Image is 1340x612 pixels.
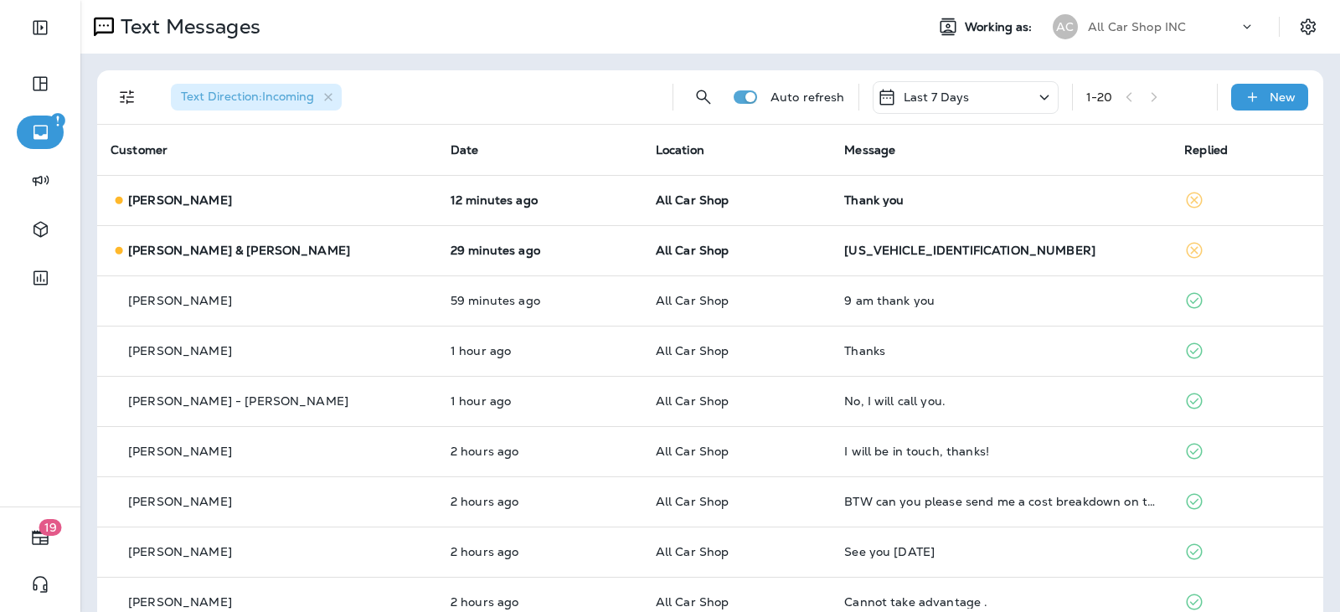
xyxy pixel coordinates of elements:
p: [PERSON_NAME] [128,445,232,458]
p: Sep 16, 2025 11:39 AM [451,394,629,408]
p: [PERSON_NAME] & [PERSON_NAME] [128,244,350,257]
span: All Car Shop [656,393,729,409]
button: 19 [17,521,64,554]
button: Expand Sidebar [17,11,64,44]
span: All Car Shop [656,193,729,208]
div: Thanks [844,344,1157,357]
div: 9 am thank you [844,294,1157,307]
span: All Car Shop [656,243,729,258]
p: Sep 16, 2025 12:36 PM [451,294,629,307]
span: 19 [39,519,62,536]
span: All Car Shop [656,444,729,459]
div: I will be in touch, thanks! [844,445,1157,458]
span: Location [656,142,704,157]
p: [PERSON_NAME] [128,193,232,207]
span: All Car Shop [656,293,729,308]
p: [PERSON_NAME] [128,344,232,357]
span: Message [844,142,895,157]
div: WDDXJ8FB2GA011286 [844,244,1157,257]
div: No, I will call you. [844,394,1157,408]
p: Sep 16, 2025 12:23 PM [451,344,629,357]
p: [PERSON_NAME] [128,294,232,307]
p: Sep 16, 2025 11:24 AM [451,445,629,458]
span: All Car Shop [656,494,729,509]
button: Search Messages [687,80,720,114]
div: See you tomorrow [844,545,1157,558]
span: Date [451,142,479,157]
p: New [1270,90,1296,104]
p: Sep 16, 2025 11:15 AM [451,545,629,558]
div: 1 - 20 [1086,90,1113,104]
div: AC [1053,14,1078,39]
p: Sep 16, 2025 11:21 AM [451,495,629,508]
p: Text Messages [114,14,260,39]
p: Sep 16, 2025 10:55 AM [451,595,629,609]
span: Working as: [965,20,1036,34]
div: Cannot take advantage . [844,595,1157,609]
p: All Car Shop INC [1088,20,1186,33]
p: Sep 16, 2025 01:23 PM [451,193,629,207]
span: All Car Shop [656,343,729,358]
span: All Car Shop [656,594,729,609]
span: Text Direction : Incoming [181,89,314,104]
p: [PERSON_NAME] [128,545,232,558]
p: Auto refresh [770,90,845,104]
p: [PERSON_NAME] [128,495,232,508]
span: Customer [111,142,167,157]
div: Thank you [844,193,1157,207]
div: Text Direction:Incoming [171,84,342,111]
p: Sep 16, 2025 01:05 PM [451,244,629,257]
p: [PERSON_NAME] - [PERSON_NAME] [128,394,348,408]
button: Settings [1293,12,1323,42]
button: Filters [111,80,144,114]
div: BTW can you please send me a cost breakdown on the bill [844,495,1157,508]
span: Replied [1184,142,1228,157]
p: [PERSON_NAME] [128,595,232,609]
span: All Car Shop [656,544,729,559]
p: Last 7 Days [904,90,970,104]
